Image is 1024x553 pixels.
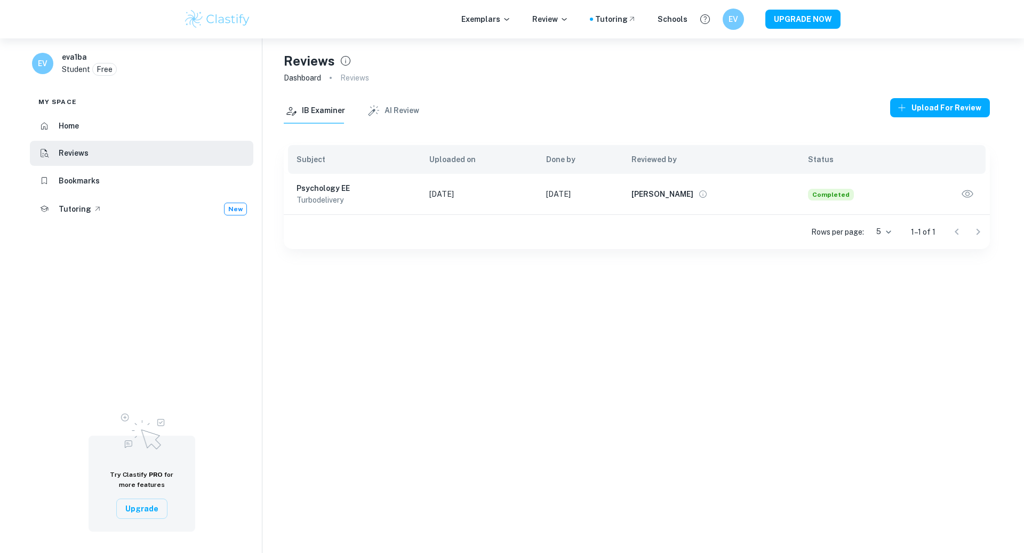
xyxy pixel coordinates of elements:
p: Exemplars [461,13,511,25]
button: IB Examiner [284,98,345,124]
p: Rows per page: [811,226,864,238]
button: UPGRADE NOW [765,10,841,29]
span: PRO [149,471,163,478]
h6: EV [727,13,740,25]
button: Help and Feedback [696,10,714,28]
h6: EV [37,58,49,69]
h6: Tutoring [59,203,91,215]
a: Dashboard [284,70,321,85]
a: Home [30,113,253,139]
th: Status [799,145,915,174]
p: turbo delivery [297,194,412,206]
h6: Reviews [59,147,89,159]
button: AI Review [366,98,419,124]
h6: Try Clastify for more features [101,470,182,490]
p: Reviews [340,72,369,84]
div: 5 [868,224,894,239]
th: Reviewed by [623,145,799,174]
a: Tutoring [595,13,636,25]
p: Student [62,63,90,75]
h6: [PERSON_NAME] [631,188,693,200]
a: Schools [658,13,687,25]
th: Uploaded on [421,145,538,174]
span: My space [38,97,77,107]
span: New [225,204,246,214]
p: Free [97,63,113,75]
h6: Home [59,120,79,132]
th: Subject [284,145,421,174]
p: 1–1 of 1 [911,226,935,238]
td: [DATE] [421,174,538,214]
button: Upload for review [890,98,990,117]
a: Upload for review [890,98,990,124]
h6: Bookmarks [59,175,100,187]
h4: Reviews [284,51,335,70]
a: Reviews [30,141,253,166]
img: Upgrade to Pro [115,407,169,453]
span: Completed [808,189,854,201]
button: EV [723,9,744,30]
a: TutoringNew [30,196,253,222]
h6: Psychology EE [297,182,412,194]
button: Upgrade [116,499,167,519]
h6: eva1ba [62,51,87,63]
th: Done by [538,145,623,174]
a: Bookmarks [30,168,253,194]
p: Review [532,13,569,25]
button: View full profile [695,187,710,202]
td: [DATE] [538,174,623,214]
img: Clastify logo [183,9,251,30]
